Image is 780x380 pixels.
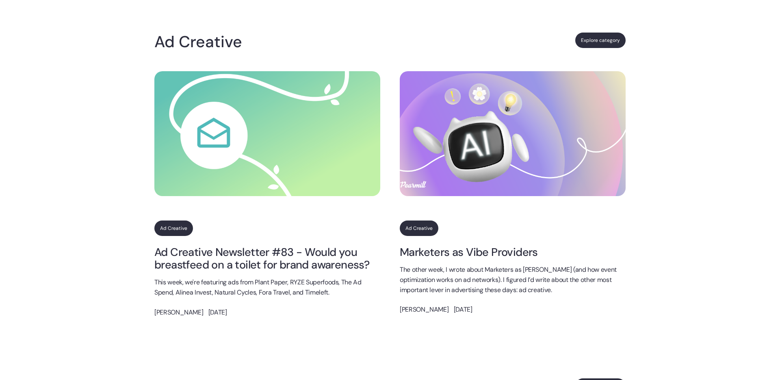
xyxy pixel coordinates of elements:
p: This week, we're featuring ads from Plant Paper, RYZE Superfoods, The Ad Spend, Alinea Invest, Na... [154,277,380,298]
a: Explore category [575,33,626,48]
p: [PERSON_NAME] [154,308,203,318]
p: [DATE] [454,305,472,315]
a: Ad Creative [154,221,193,236]
p: [PERSON_NAME] [400,305,448,315]
h4: Ad Creative [154,35,249,48]
p: The other week, I wrote about Marketers as [PERSON_NAME] (and how event optimization works on ad ... [400,265,626,295]
p: [DATE] [208,308,227,318]
a: Ad Creative [400,221,438,236]
a: Marketers as Vibe Providers [400,246,626,258]
a: Ad Creative Newsletter #83 - Would you breastfeed on a toilet for brand awareness? [154,246,380,271]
